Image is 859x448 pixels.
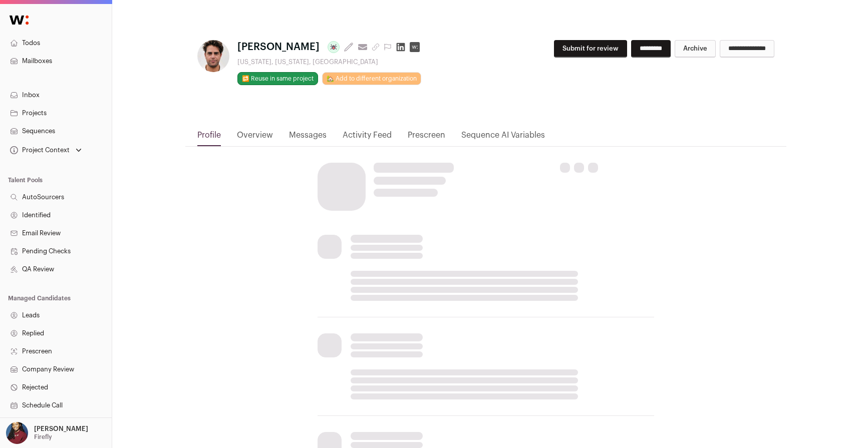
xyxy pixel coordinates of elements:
button: Open dropdown [4,422,90,444]
span: [PERSON_NAME] [237,40,320,54]
div: Project Context [8,146,70,154]
div: [US_STATE], [US_STATE], [GEOGRAPHIC_DATA] [237,58,424,66]
a: Activity Feed [343,129,392,146]
a: Messages [289,129,327,146]
button: Archive [675,40,716,58]
img: fecc0957e8768142a6a1b91ba606e188256cb55b87bc2b4bc236f3e40d3f3e12.jpg [197,40,229,72]
a: 🏡 Add to different organization [322,72,421,85]
a: Prescreen [408,129,445,146]
p: Firefly [34,433,52,441]
img: Wellfound [4,10,34,30]
button: Submit for review [554,40,627,58]
a: Profile [197,129,221,146]
button: Open dropdown [8,143,84,157]
a: Overview [237,129,273,146]
button: 🔂 Reuse in same project [237,72,318,85]
p: [PERSON_NAME] [34,425,88,433]
a: Sequence AI Variables [461,129,545,146]
img: 10010497-medium_jpg [6,422,28,444]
